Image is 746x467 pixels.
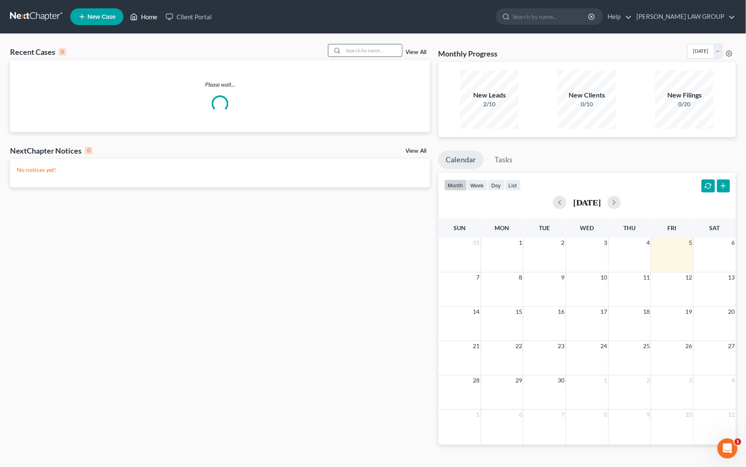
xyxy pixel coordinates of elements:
[600,272,608,282] span: 10
[604,9,632,24] a: Help
[444,180,467,191] button: month
[467,180,488,191] button: week
[685,272,693,282] span: 12
[633,9,736,24] a: [PERSON_NAME] LAW GROUP
[472,307,481,317] span: 14
[87,14,115,20] span: New Case
[472,375,481,385] span: 28
[10,146,92,156] div: NextChapter Notices
[642,272,651,282] span: 11
[539,224,550,231] span: Tue
[476,410,481,420] span: 5
[460,100,519,108] div: 2/10
[518,410,523,420] span: 6
[438,151,484,169] a: Calendar
[642,307,651,317] span: 18
[558,100,616,108] div: 0/10
[476,272,481,282] span: 7
[646,410,651,420] span: 9
[655,100,714,108] div: 0/20
[438,49,498,59] h3: Monthly Progress
[17,166,423,174] p: No notices yet!
[688,238,693,248] span: 5
[495,224,510,231] span: Mon
[85,147,92,154] div: 0
[557,307,566,317] span: 16
[472,238,481,248] span: 31
[505,180,521,191] button: list
[646,375,651,385] span: 2
[515,341,523,351] span: 22
[513,9,590,24] input: Search by name...
[603,238,608,248] span: 3
[518,238,523,248] span: 1
[655,90,714,100] div: New Filings
[344,44,402,56] input: Search by name...
[406,148,427,154] a: View All
[557,341,566,351] span: 23
[561,410,566,420] span: 7
[561,238,566,248] span: 2
[731,375,736,385] span: 4
[731,238,736,248] span: 6
[668,224,677,231] span: Fri
[685,410,693,420] span: 10
[728,272,736,282] span: 13
[642,341,651,351] span: 25
[710,224,720,231] span: Sat
[600,307,608,317] span: 17
[10,80,430,89] p: Please wait...
[518,272,523,282] span: 8
[557,375,566,385] span: 30
[685,307,693,317] span: 19
[561,272,566,282] span: 9
[558,90,616,100] div: New Clients
[728,341,736,351] span: 27
[600,341,608,351] span: 24
[646,238,651,248] span: 4
[623,224,636,231] span: Thu
[126,9,162,24] a: Home
[162,9,216,24] a: Client Portal
[735,439,741,445] span: 1
[603,410,608,420] span: 8
[728,307,736,317] span: 20
[515,307,523,317] span: 15
[487,151,520,169] a: Tasks
[573,198,601,207] h2: [DATE]
[454,224,466,231] span: Sun
[688,375,693,385] span: 3
[728,410,736,420] span: 11
[515,375,523,385] span: 29
[406,49,427,55] a: View All
[460,90,519,100] div: New Leads
[488,180,505,191] button: day
[59,48,66,56] div: 0
[580,224,594,231] span: Wed
[718,439,738,459] iframe: Intercom live chat
[685,341,693,351] span: 26
[472,341,481,351] span: 21
[10,47,66,57] div: Recent Cases
[603,375,608,385] span: 1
